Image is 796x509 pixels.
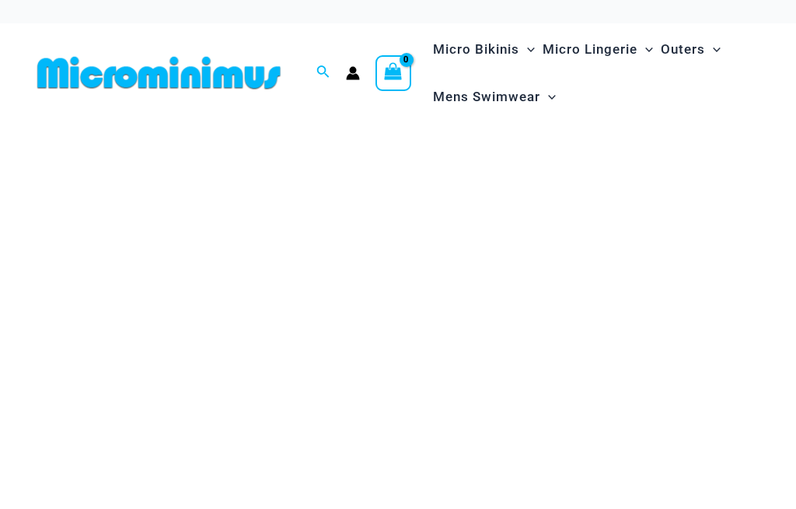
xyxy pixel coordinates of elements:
[375,55,411,91] a: View Shopping Cart, empty
[433,77,540,117] span: Mens Swimwear
[637,30,653,69] span: Menu Toggle
[705,30,721,69] span: Menu Toggle
[543,30,637,69] span: Micro Lingerie
[539,26,657,73] a: Micro LingerieMenu ToggleMenu Toggle
[316,63,330,82] a: Search icon link
[433,30,519,69] span: Micro Bikinis
[429,26,539,73] a: Micro BikinisMenu ToggleMenu Toggle
[427,23,765,123] nav: Site Navigation
[346,66,360,80] a: Account icon link
[540,77,556,117] span: Menu Toggle
[661,30,705,69] span: Outers
[31,55,287,90] img: MM SHOP LOGO FLAT
[657,26,724,73] a: OutersMenu ToggleMenu Toggle
[429,73,560,121] a: Mens SwimwearMenu ToggleMenu Toggle
[519,30,535,69] span: Menu Toggle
